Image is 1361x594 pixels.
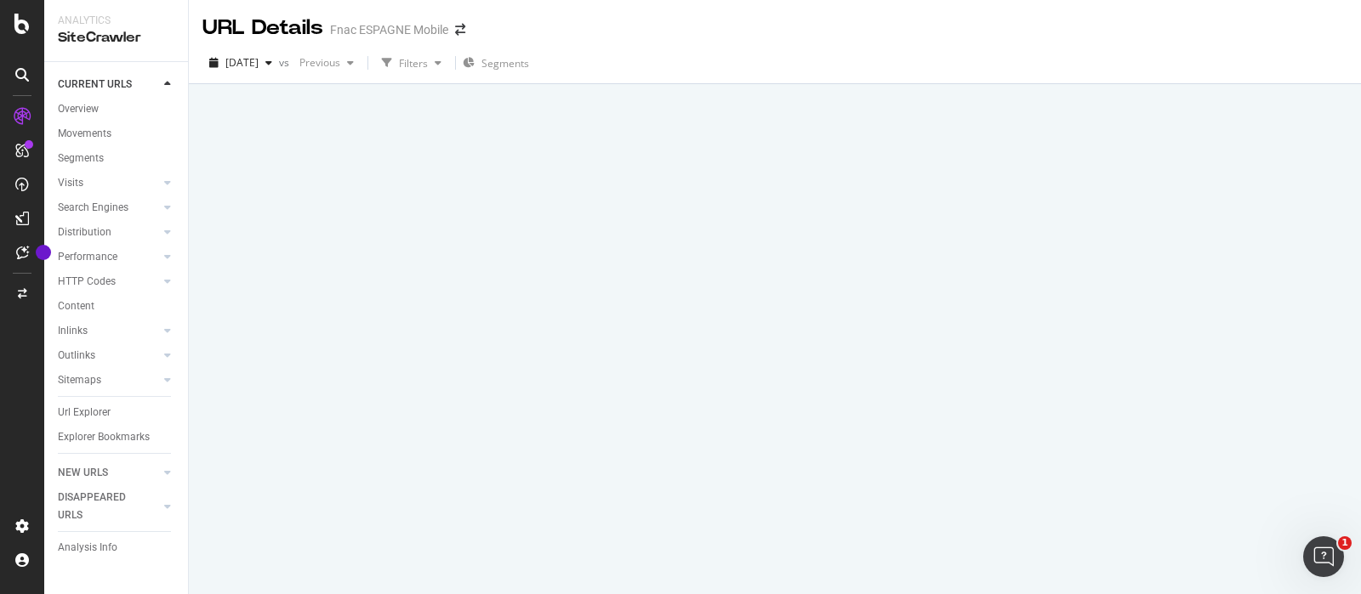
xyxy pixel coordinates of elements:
span: 2025 Aug. 1st [225,55,259,70]
a: Explorer Bookmarks [58,428,176,446]
a: Visits [58,174,159,192]
div: Segments [58,150,104,167]
div: CURRENT URLS [58,76,132,93]
a: Sitemaps [58,371,159,389]
div: arrow-right-arrow-left [455,24,465,36]
div: Performance [58,248,117,266]
div: Search Engines [58,199,128,217]
div: Sitemaps [58,371,101,389]
button: Filters [375,49,448,76]
div: Fnac ESPAGNE Mobile [330,21,448,38]
div: Outlinks [58,347,95,365]
span: Segments [481,56,529,71]
div: Tooltip anchor [36,245,51,260]
a: Overview [58,100,176,118]
a: Search Engines [58,199,159,217]
span: 1 [1338,536,1352,550]
a: Distribution [58,223,159,241]
a: Performance [58,248,159,266]
button: [DATE] [202,49,279,76]
a: Inlinks [58,322,159,340]
span: vs [279,55,293,70]
iframe: Intercom live chat [1303,536,1344,577]
a: Movements [58,125,176,143]
a: HTTP Codes [58,273,159,291]
div: URL Details [202,14,323,42]
a: Analysis Info [58,539,176,557]
div: Filters [399,56,428,71]
button: Previous [293,49,361,76]
a: NEW URLS [58,464,159,482]
div: HTTP Codes [58,273,116,291]
div: Analytics [58,14,174,28]
div: Distribution [58,223,111,241]
div: Overview [58,100,99,118]
a: Url Explorer [58,404,176,421]
div: NEW URLS [58,464,108,482]
a: Segments [58,150,176,167]
div: Url Explorer [58,404,111,421]
div: Explorer Bookmarks [58,428,150,446]
div: SiteCrawler [58,28,174,48]
div: Visits [58,174,83,192]
a: Content [58,297,176,315]
div: Inlinks [58,322,88,340]
div: DISAPPEARED URLS [58,489,144,524]
span: Previous [293,55,340,70]
div: Analysis Info [58,539,117,557]
button: Segments [463,49,529,76]
a: Outlinks [58,347,159,365]
div: Movements [58,125,111,143]
div: Content [58,297,94,315]
a: CURRENT URLS [58,76,159,93]
a: DISAPPEARED URLS [58,489,159,524]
